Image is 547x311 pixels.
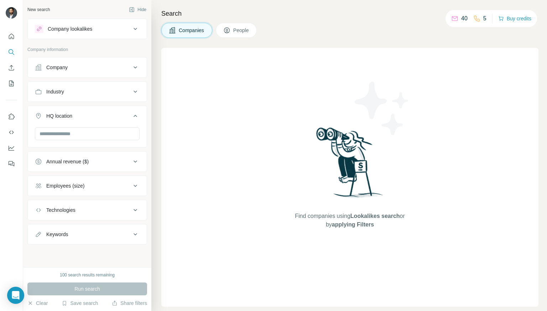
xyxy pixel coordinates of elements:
button: Annual revenue ($) [28,153,147,170]
div: Open Intercom Messenger [7,287,24,304]
img: Avatar [6,7,17,19]
img: Surfe Illustration - Stars [350,76,414,141]
button: Hide [124,4,151,15]
span: applying Filters [332,221,374,228]
button: Use Surfe on LinkedIn [6,110,17,123]
button: Employees (size) [28,177,147,194]
div: Industry [46,88,64,95]
button: Search [6,46,17,58]
span: People [233,27,250,34]
h4: Search [161,9,538,19]
span: Companies [179,27,205,34]
button: Feedback [6,157,17,170]
button: Dashboard [6,142,17,154]
button: Clear [27,300,48,307]
button: Company lookalikes [28,20,147,37]
p: 5 [483,14,486,23]
button: HQ location [28,107,147,127]
button: Keywords [28,226,147,243]
button: Company [28,59,147,76]
p: 40 [461,14,468,23]
button: Quick start [6,30,17,43]
button: Buy credits [498,14,531,24]
button: Save search [62,300,98,307]
button: Industry [28,83,147,100]
div: Employees (size) [46,182,84,189]
p: Company information [27,46,147,53]
button: Enrich CSV [6,61,17,74]
button: Use Surfe API [6,126,17,139]
div: 100 search results remaining [60,272,115,278]
button: My lists [6,77,17,90]
div: Keywords [46,231,68,238]
div: Annual revenue ($) [46,158,89,165]
div: Technologies [46,207,75,214]
button: Share filters [112,300,147,307]
img: Surfe Illustration - Woman searching with binoculars [313,126,387,205]
div: HQ location [46,112,72,119]
div: Company lookalikes [48,25,92,32]
span: Find companies using or by [293,212,407,229]
span: Lookalikes search [350,213,400,219]
div: Company [46,64,68,71]
div: New search [27,6,50,13]
button: Technologies [28,202,147,219]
